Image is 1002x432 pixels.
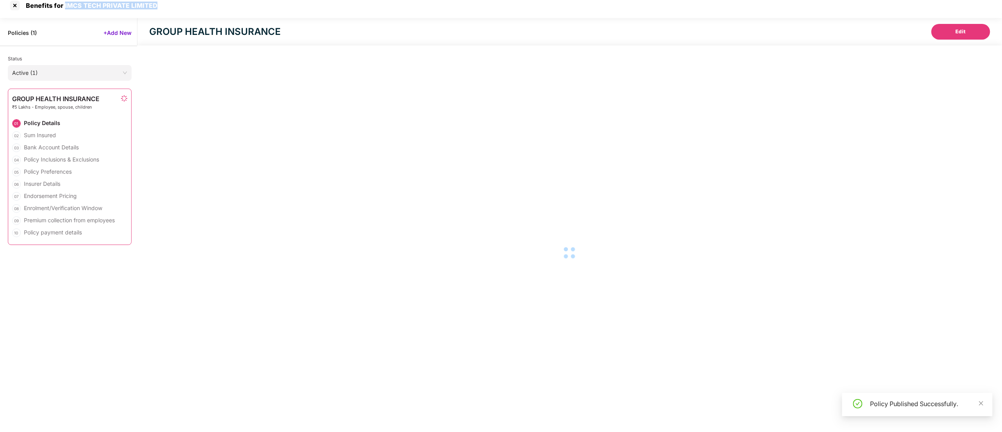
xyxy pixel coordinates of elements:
[12,168,21,176] div: 05
[12,119,21,128] div: 01
[24,216,115,224] div: Premium collection from employees
[12,204,21,213] div: 08
[24,229,82,236] div: Policy payment details
[978,401,984,406] span: close
[24,192,77,200] div: Endorsement Pricing
[149,25,281,39] div: GROUP HEALTH INSURANCE
[24,180,60,187] div: Insurer Details
[12,131,21,140] div: 02
[12,216,21,225] div: 09
[12,156,21,164] div: 04
[24,143,79,151] div: Bank Account Details
[24,168,72,175] div: Policy Preferences
[12,180,21,189] div: 06
[12,143,21,152] div: 03
[870,399,983,408] div: Policy Published Successfully.
[12,192,21,201] div: 07
[24,156,99,163] div: Policy Inclusions & Exclusions
[24,204,102,212] div: Enrolment/Verification Window
[853,399,863,408] span: check-circle
[12,105,99,110] span: ₹5 Lakhs - Employee, spouse, children
[8,56,22,62] span: Status
[12,67,127,79] span: Active (1)
[956,28,966,36] span: Edit
[8,29,37,36] span: Policies ( 1 )
[24,131,56,139] div: Sum Insured
[24,119,60,127] div: Policy Details
[21,2,157,9] div: Benefits for IMCS TECH PRIVATE LIMITED
[103,29,132,36] span: +Add New
[12,229,21,237] div: 10
[931,24,990,40] button: Edit
[12,95,99,102] span: GROUP HEALTH INSURANCE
